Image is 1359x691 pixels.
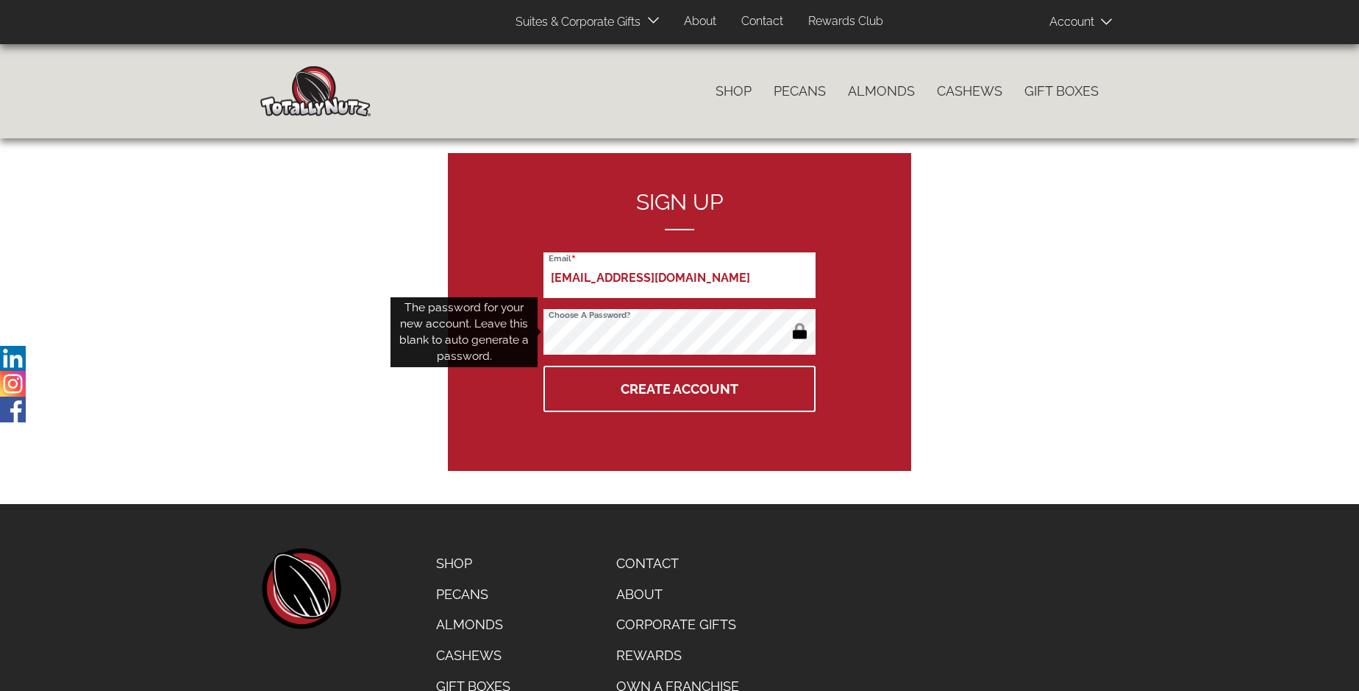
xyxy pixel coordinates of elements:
h2: Sign up [543,190,816,230]
input: Email [543,252,816,298]
a: Pecans [425,579,521,610]
a: Shop [425,548,521,579]
a: Shop [705,76,763,107]
a: Cashews [425,640,521,671]
a: Contact [730,7,794,36]
a: Almonds [425,609,521,640]
a: Almonds [837,76,926,107]
a: About [673,7,727,36]
a: Rewards [605,640,750,671]
button: Create Account [543,366,816,412]
a: home [260,548,341,629]
img: Home [260,66,371,116]
a: Rewards Club [797,7,894,36]
a: Cashews [926,76,1013,107]
div: The password for your new account. Leave this blank to auto generate a password. [390,297,538,367]
a: About [605,579,750,610]
a: Corporate Gifts [605,609,750,640]
a: Contact [605,548,750,579]
a: Suites & Corporate Gifts [504,8,645,37]
a: Gift Boxes [1013,76,1110,107]
a: Pecans [763,76,837,107]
